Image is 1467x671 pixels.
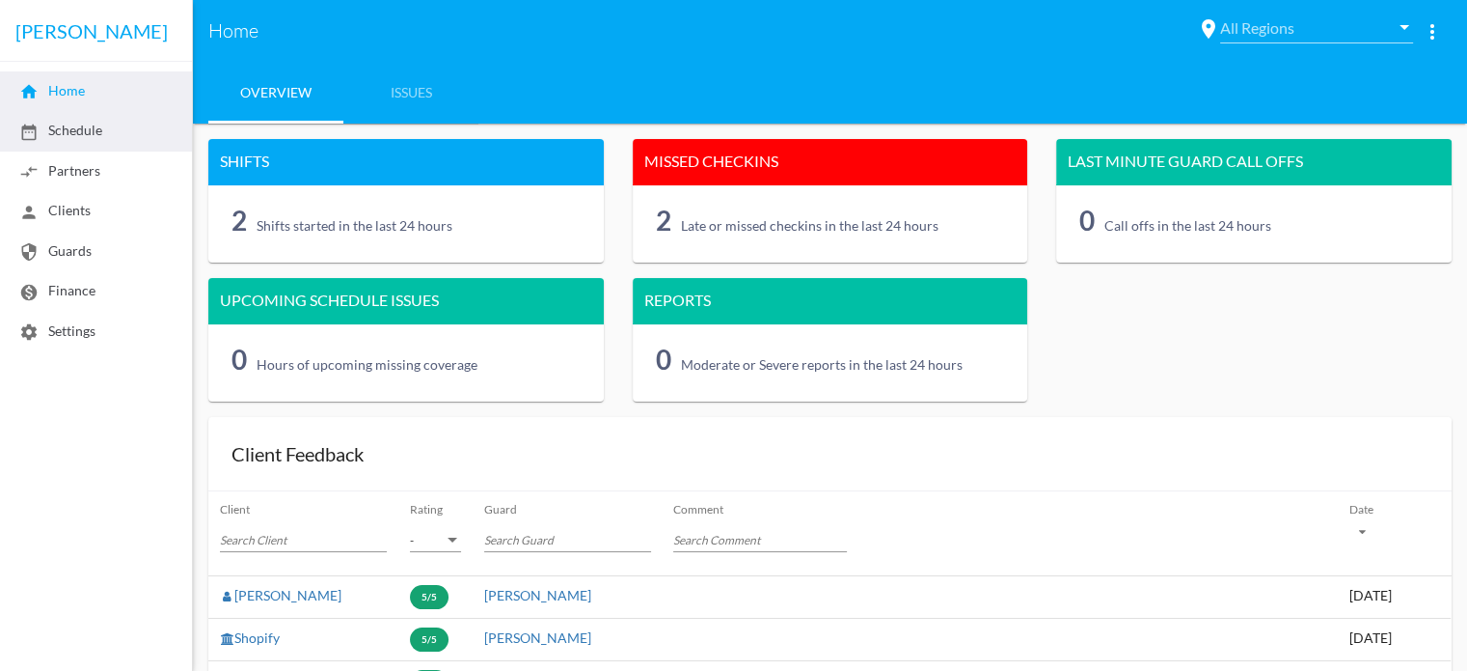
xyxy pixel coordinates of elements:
[410,533,414,547] span: -
[1220,19,1396,37] span: All Regions
[19,162,39,182] mat-icon: compare_arrows
[19,322,39,342] mat-icon: settings
[656,204,681,237] strong: 2
[220,502,250,517] span: Client
[1349,502,1373,517] span: Date
[19,162,100,179] span: Partners
[484,502,517,517] span: Guard
[19,282,95,298] span: Finance
[19,242,39,262] mat-icon: security
[633,139,1028,185] mat-card-title: MISSED CHECKINS
[19,122,102,138] span: Schedule
[1349,628,1439,650] div: [DATE]
[220,587,341,603] a: [PERSON_NAME]
[208,62,343,124] a: Overview
[231,204,257,237] strong: 2
[208,417,1452,492] mat-card-title: Client Feedback
[1197,17,1220,41] mat-icon: place
[1079,201,1428,239] div: Call offs in the last 24 hours
[1349,585,1439,607] div: [DATE]
[19,203,39,222] mat-icon: person
[220,629,280,646] a: Shopify
[19,123,39,142] mat-icon: date_range
[19,202,91,218] span: Clients
[1421,20,1444,43] mat-icon: more_vert
[421,591,437,602] b: 5/5
[19,82,39,101] mat-icon: home
[1056,139,1452,185] mat-card-title: LAST MINUTE GUARD CALL OFFS
[231,201,581,239] div: Shifts started in the last 24 hours
[208,15,1197,46] span: Home
[208,278,604,324] mat-card-title: UPCOMING SCHEDULE ISSUES
[1220,19,1413,37] mat-select: All Regions
[673,502,723,517] span: Comment
[484,587,591,603] a: [PERSON_NAME]
[421,633,437,645] b: 5/5
[656,343,681,376] strong: 0
[19,242,92,259] span: Guards
[410,502,443,517] span: Rating
[208,139,604,185] mat-card-title: SHIFTS
[656,340,1005,378] div: Moderate or Severe reports in the last 24 hours
[484,629,591,646] a: [PERSON_NAME]
[633,278,1028,324] mat-card-title: REPORTS
[231,343,257,376] strong: 0
[1079,204,1104,237] strong: 0
[656,201,1005,239] div: Late or missed checkins in the last 24 hours
[19,283,39,302] mat-icon: monetization_on
[231,340,581,378] div: Hours of upcoming missing coverage
[19,322,95,339] span: Settings
[19,82,85,98] span: Home
[343,62,478,124] a: Issues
